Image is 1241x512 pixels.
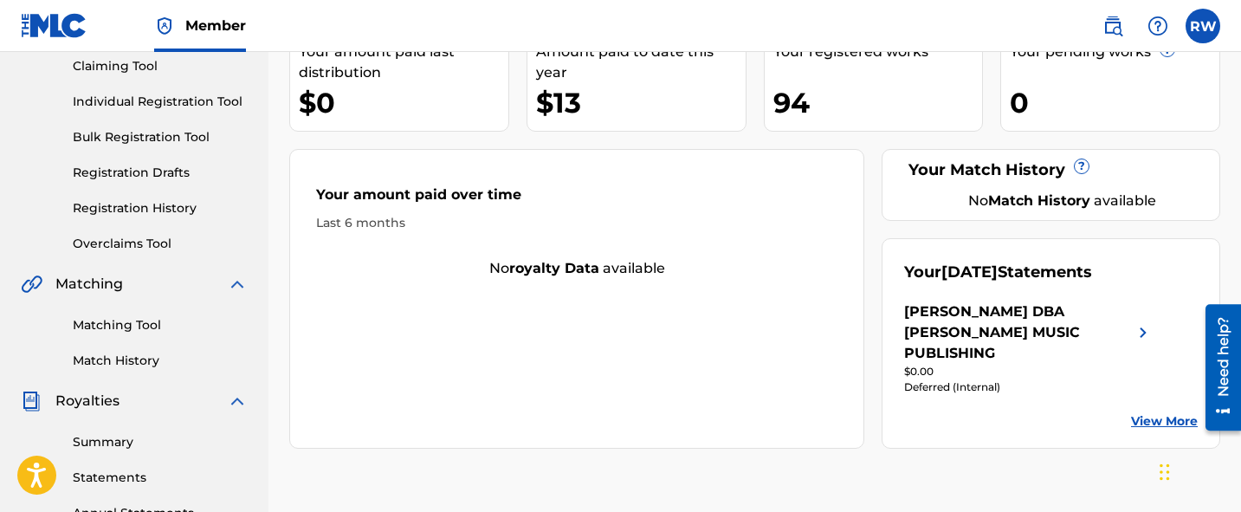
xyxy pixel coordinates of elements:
[988,192,1090,209] strong: Match History
[926,191,1198,211] div: No available
[73,128,248,146] a: Bulk Registration Tool
[904,301,1154,395] a: [PERSON_NAME] DBA [PERSON_NAME] MUSIC PUBLISHINGright chevron icon$0.00Deferred (Internal)
[316,214,837,232] div: Last 6 months
[154,16,175,36] img: Top Rightsholder
[536,42,746,83] div: Amount paid to date this year
[73,316,248,334] a: Matching Tool
[299,42,508,83] div: Your amount paid last distribution
[904,301,1133,364] div: [PERSON_NAME] DBA [PERSON_NAME] MUSIC PUBLISHING
[55,391,120,412] span: Royalties
[21,391,42,412] img: Royalties
[904,364,1154,379] div: $0.00
[21,13,87,38] img: MLC Logo
[904,159,1198,182] div: Your Match History
[1102,16,1123,36] img: search
[1193,297,1241,437] iframe: Resource Center
[773,42,983,62] div: Your registered works
[1133,301,1154,364] img: right chevron icon
[1010,83,1219,122] div: 0
[1160,446,1170,498] div: Drag
[73,352,248,370] a: Match History
[509,260,599,276] strong: royalty data
[73,433,248,451] a: Summary
[1141,9,1175,43] div: Help
[773,83,983,122] div: 94
[1010,42,1219,62] div: Your pending works
[55,274,123,295] span: Matching
[1186,9,1220,43] div: User Menu
[227,391,248,412] img: expand
[1131,412,1198,431] a: View More
[290,258,863,279] div: No available
[299,83,508,122] div: $0
[536,83,746,122] div: $13
[73,199,248,217] a: Registration History
[73,164,248,182] a: Registration Drafts
[904,261,1092,284] div: Your Statements
[1160,42,1174,56] span: ?
[1096,9,1130,43] a: Public Search
[1147,16,1168,36] img: help
[1154,429,1241,512] iframe: Chat Widget
[1075,159,1089,173] span: ?
[185,16,246,36] span: Member
[73,93,248,111] a: Individual Registration Tool
[73,235,248,253] a: Overclaims Tool
[904,379,1154,395] div: Deferred (Internal)
[73,469,248,487] a: Statements
[941,262,998,282] span: [DATE]
[73,57,248,75] a: Claiming Tool
[21,274,42,295] img: Matching
[227,274,248,295] img: expand
[316,185,837,214] div: Your amount paid over time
